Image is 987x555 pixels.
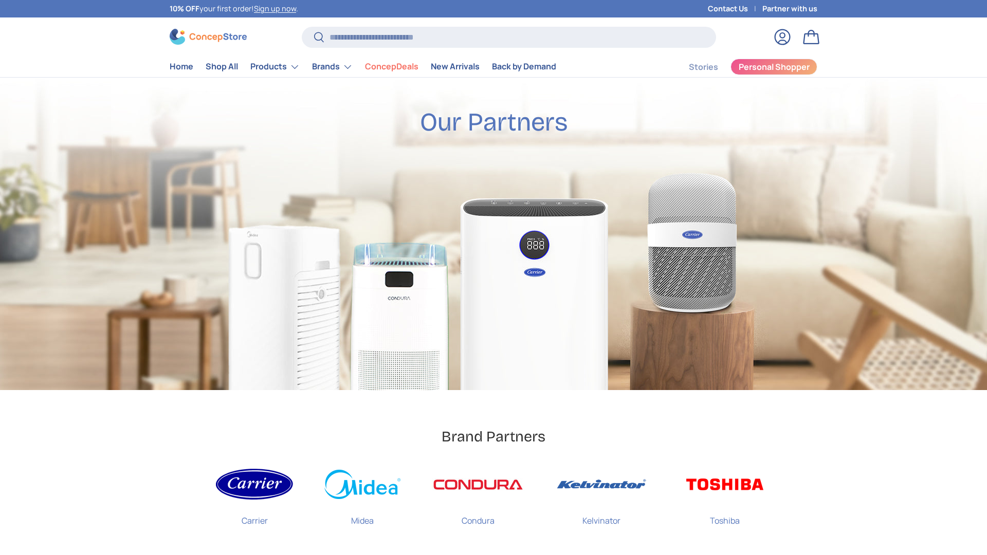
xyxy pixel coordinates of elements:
[492,57,556,77] a: Back by Demand
[582,506,620,527] p: Kelvinator
[170,57,556,77] nav: Primary
[312,57,353,77] a: Brands
[242,506,268,527] p: Carrier
[739,63,810,71] span: Personal Shopper
[664,57,817,77] nav: Secondary
[689,57,718,77] a: Stories
[730,59,817,75] a: Personal Shopper
[420,106,568,138] h2: Our Partners
[462,506,495,527] p: Condura
[170,3,298,14] p: your first order! .
[555,462,648,535] a: Kelvinator
[365,57,418,77] a: ConcepDeals
[442,427,545,446] h2: Brand Partners
[431,57,480,77] a: New Arrivals
[306,57,359,77] summary: Brands
[170,57,193,77] a: Home
[216,462,293,535] a: Carrier
[250,57,300,77] a: Products
[244,57,306,77] summary: Products
[170,29,247,45] img: ConcepStore
[710,506,740,527] p: Toshiba
[206,57,238,77] a: Shop All
[432,462,524,535] a: Condura
[679,462,771,535] a: Toshiba
[170,4,199,13] strong: 10% OFF
[254,4,296,13] a: Sign up now
[708,3,762,14] a: Contact Us
[324,462,401,535] a: Midea
[762,3,817,14] a: Partner with us
[351,506,374,527] p: Midea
